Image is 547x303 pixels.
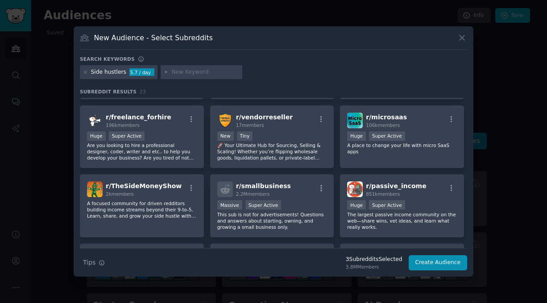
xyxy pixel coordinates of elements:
[106,182,182,189] span: r/ TheSideMoneyShow
[366,122,400,128] span: 106k members
[366,182,426,189] span: r/ passive_income
[409,255,468,270] button: Create Audience
[347,142,457,155] p: A place to change your life with micro SaaS apps
[87,142,197,161] p: Are you looking to hire a professional designer, coder, writer and etc.. to help you develop your...
[87,131,106,141] div: Huge
[347,113,363,128] img: microsaas
[91,68,126,76] div: Side hustlers
[87,113,103,128] img: freelance_forhire
[347,211,457,230] p: The largest passive income community on the web—share wins, vet ideas, and learn what really works.
[237,131,253,141] div: Tiny
[236,182,291,189] span: r/ smallbusiness
[217,131,234,141] div: New
[83,258,95,267] span: Tips
[347,131,366,141] div: Huge
[217,142,327,161] p: 🚀 Your Ultimate Hub for Sourcing, Selling & Scaling! Whether you’re flipping wholesale goods, liq...
[140,89,146,94] span: 23
[106,114,171,121] span: r/ freelance_forhire
[171,68,239,76] input: New Keyword
[366,191,400,197] span: 851k members
[87,200,197,219] p: A focused community for driven redditors building income streams beyond their 9-to-5. Learn, shar...
[217,211,327,230] p: This sub is not for advertisements! Questions and answers about starting, owning, and growing a s...
[347,200,366,210] div: Huge
[346,256,402,264] div: 3 Subreddit s Selected
[217,113,233,128] img: vendorreseller
[80,88,137,95] span: Subreddit Results
[236,114,293,121] span: r/ vendorreseller
[245,200,282,210] div: Super Active
[106,122,140,128] span: 196k members
[236,122,264,128] span: 17 members
[366,114,407,121] span: r/ microsaas
[129,68,154,76] div: 5.7 / day
[347,181,363,197] img: passive_income
[236,191,270,197] span: 2.2M members
[369,200,405,210] div: Super Active
[94,33,213,42] h3: New Audience - Select Subreddits
[346,264,402,270] div: 3.8M Members
[109,131,145,141] div: Super Active
[80,56,135,62] h3: Search keywords
[106,191,134,197] span: 2k members
[80,255,108,270] button: Tips
[369,131,405,141] div: Super Active
[217,200,242,210] div: Massive
[87,181,103,197] img: TheSideMoneyShow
